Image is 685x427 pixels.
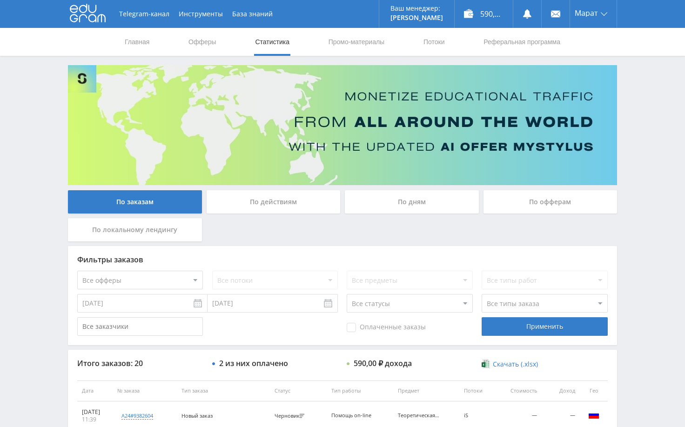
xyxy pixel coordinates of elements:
a: Офферы [188,28,217,56]
th: Потоки [459,380,496,401]
img: rus.png [588,409,599,420]
div: 2 из них оплачено [219,359,288,367]
th: Дата [77,380,113,401]
div: 590,00 ₽ дохода [354,359,412,367]
div: Итого заказов: 20 [77,359,203,367]
th: Тип заказа [177,380,270,401]
th: Статус [270,380,327,401]
div: iS [464,413,491,419]
img: xlsx [482,359,490,368]
div: Помощь on-line [331,413,373,419]
div: a24#9382604 [121,412,153,420]
th: Стоимость [496,380,542,401]
p: Ваш менеджер: [390,5,443,12]
img: Banner [68,65,617,185]
th: № заказа [113,380,176,401]
a: Промо-материалы [328,28,385,56]
span: Оплаченные заказы [347,323,426,332]
div: Черновик [275,413,307,419]
div: [DATE] [82,408,108,416]
th: Предмет [393,380,459,401]
a: Реферальная программа [483,28,561,56]
span: Марат [575,9,598,17]
a: Статистика [254,28,290,56]
input: Все заказчики [77,317,203,336]
div: По дням [345,190,479,213]
a: Потоки [423,28,446,56]
p: [PERSON_NAME] [390,14,443,21]
th: Гео [580,380,608,401]
div: Теоретическая механика [398,413,440,419]
div: 11:39 [82,416,108,423]
span: Скачать (.xlsx) [493,360,538,368]
div: Фильтры заказов [77,255,608,264]
div: По заказам [68,190,202,213]
div: По локальному лендингу [68,218,202,241]
div: По действиям [207,190,341,213]
div: Применить [482,317,607,336]
a: Главная [124,28,150,56]
a: Скачать (.xlsx) [482,360,537,369]
div: По офферам [484,190,618,213]
span: Новый заказ [181,412,213,419]
th: Доход [542,380,580,401]
th: Тип работы [327,380,393,401]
